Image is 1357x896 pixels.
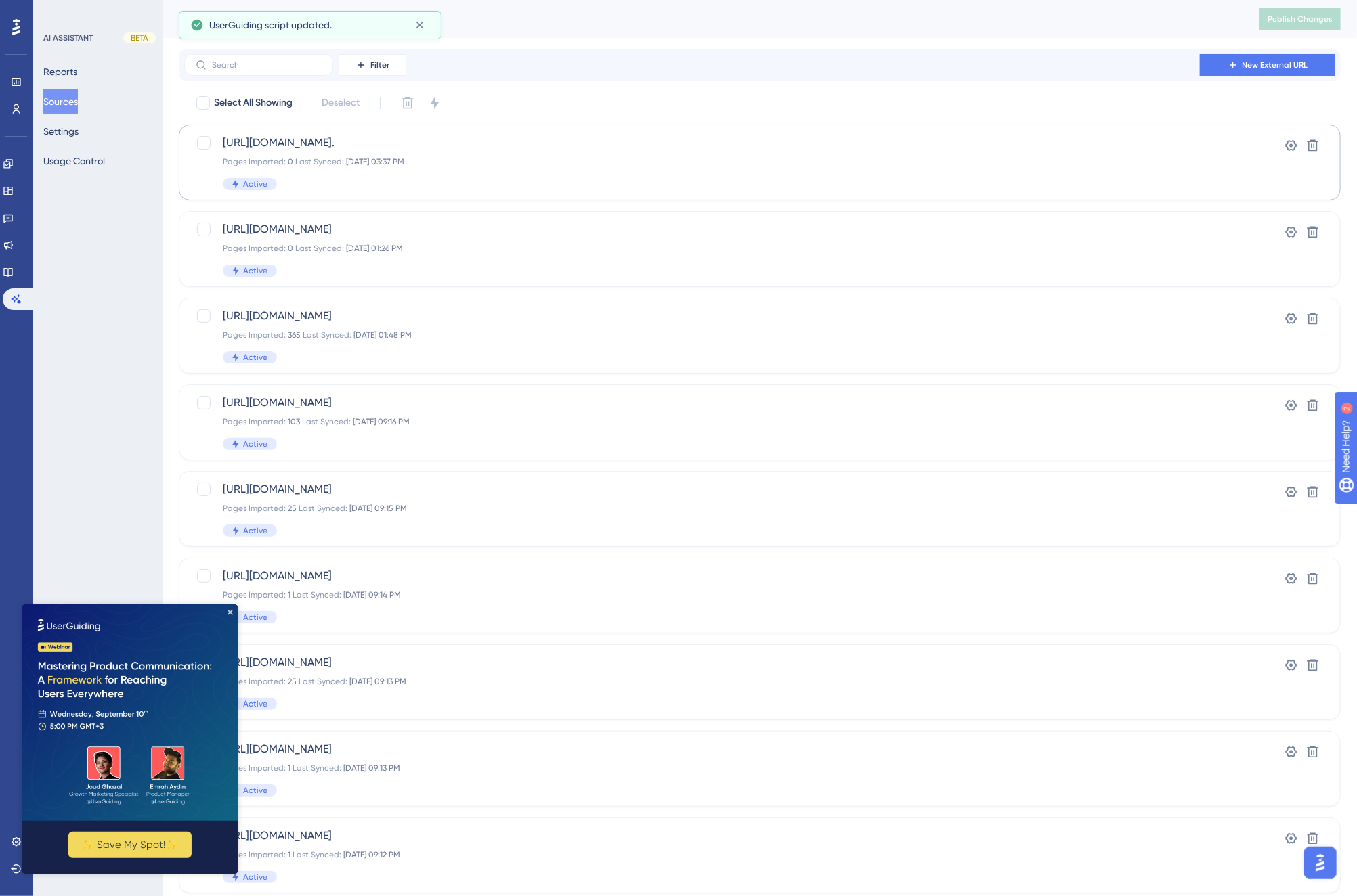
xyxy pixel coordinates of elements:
[243,352,267,363] span: Active
[43,32,93,43] div: AI ASSISTANT
[43,60,77,84] button: Reports
[223,156,1188,167] div: Pages Imported: Last Synced:
[288,763,290,773] span: 1
[223,849,1188,860] div: Pages Imported: Last Synced:
[223,654,1188,671] span: [URL][DOMAIN_NAME]
[214,95,293,111] span: Select All Showing
[223,503,1188,514] div: Pages Imported: Last Synced:
[223,221,1188,238] span: [URL][DOMAIN_NAME]
[339,54,406,76] button: Filter
[1243,60,1308,70] span: New External URL
[343,590,401,600] span: [DATE] 09:14 PM
[243,525,267,536] span: Active
[223,243,1188,254] div: Pages Imported: Last Synced:
[47,227,170,254] button: ✨ Save My Spot!✨
[223,416,1188,427] div: Pages Imported: Last Synced:
[243,612,267,623] span: Active
[243,785,267,796] span: Active
[223,308,1188,324] span: [URL][DOMAIN_NAME]
[346,244,403,253] span: [DATE] 01:26 PM
[288,157,293,166] span: 0
[353,330,412,340] span: [DATE] 01:48 PM
[223,741,1188,757] span: [URL][DOMAIN_NAME]
[349,677,406,686] span: [DATE] 09:13 PM
[43,89,78,114] button: Sources
[349,503,407,513] span: [DATE] 09:15 PM
[288,417,300,426] span: 103
[212,60,322,70] input: Search
[353,417,410,426] span: [DATE] 09:16 PM
[223,395,1188,411] span: [URL][DOMAIN_NAME]
[179,9,1226,28] div: External URL
[43,149,105,173] button: Usage Control
[243,439,267,449] span: Active
[223,135,1188,151] span: [URL][DOMAIN_NAME].
[223,481,1188,497] span: [URL][DOMAIN_NAME]
[1268,14,1333,24] span: Publish Changes
[1259,8,1341,30] button: Publish Changes
[288,244,293,253] span: 0
[123,32,156,43] div: BETA
[243,179,267,189] span: Active
[288,850,290,859] span: 1
[370,60,389,70] span: Filter
[209,17,332,33] span: UserGuiding script updated.
[206,5,211,11] div: Close Preview
[243,872,267,882] span: Active
[343,850,400,859] span: [DATE] 09:12 PM
[322,95,360,111] span: Deselect
[223,828,1188,844] span: [URL][DOMAIN_NAME]
[32,3,85,20] span: Need Help?
[343,763,400,773] span: [DATE] 09:13 PM
[309,91,372,115] button: Deselect
[243,698,267,709] span: Active
[223,589,1188,600] div: Pages Imported: Last Synced:
[288,330,301,340] span: 365
[243,265,267,276] span: Active
[223,763,1188,774] div: Pages Imported: Last Synced:
[223,330,1188,340] div: Pages Imported: Last Synced:
[1200,54,1335,76] button: New External URL
[1300,843,1341,883] iframe: UserGuiding AI Assistant Launcher
[93,7,98,18] div: 2
[288,590,290,600] span: 1
[288,503,297,513] span: 25
[223,676,1188,687] div: Pages Imported: Last Synced:
[43,119,79,143] button: Settings
[346,157,404,166] span: [DATE] 03:37 PM
[288,677,297,686] span: 25
[223,568,1188,584] span: [URL][DOMAIN_NAME]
